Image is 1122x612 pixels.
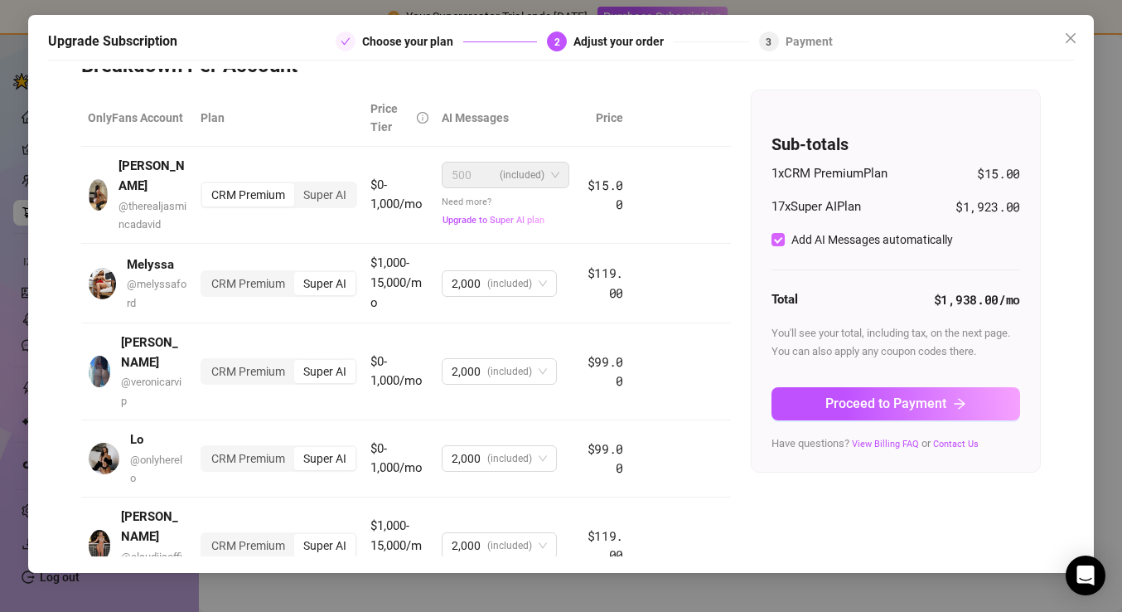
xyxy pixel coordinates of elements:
[121,335,178,370] strong: [PERSON_NAME]
[89,179,109,211] img: avatar.jpg
[294,272,355,295] div: Super AI
[370,255,422,309] span: $1,000-15,000/mo
[118,200,186,231] span: @ therealjasmincadavid
[201,358,357,385] div: segmented control
[452,359,481,384] span: 2,000
[370,102,398,134] span: Price Tier
[588,177,624,213] span: $15.00
[121,509,178,544] strong: [PERSON_NAME]
[202,272,294,295] div: CRM Premium
[588,440,624,477] span: $99.00
[452,271,481,296] span: 2,000
[487,533,532,558] span: (included)
[588,353,624,390] span: $99.00
[294,534,355,557] div: Super AI
[771,327,1010,357] span: You'll see your total, including tax, on the next page. You can also apply any coupon codes there.
[825,396,946,411] span: Proceed to Payment
[1057,32,1084,45] span: Close
[201,182,357,208] div: segmented control
[89,530,110,561] img: avatar.jpg
[202,534,294,557] div: CRM Premium
[573,32,674,51] div: Adjust your order
[771,387,1020,420] button: Proceed to Paymentarrow-right
[130,432,143,447] strong: Lo
[554,36,560,48] span: 2
[294,447,355,470] div: Super AI
[341,36,351,46] span: check
[89,268,116,299] img: avatar.jpg
[194,90,364,147] th: Plan
[130,454,182,484] span: @ onlyherelo
[201,445,357,472] div: segmented control
[771,164,887,184] span: 1 x CRM Premium Plan
[202,447,294,470] div: CRM Premium
[89,356,110,387] img: avatar.jpg
[953,397,966,410] span: arrow-right
[442,197,545,226] span: Need more?
[487,446,532,471] span: (included)
[771,133,1020,156] h4: Sub-totals
[1057,25,1084,51] button: Close
[201,270,357,297] div: segmented control
[118,158,185,193] strong: [PERSON_NAME]
[588,527,624,564] span: $119.00
[370,518,422,572] span: $1,000-15,000/mo
[127,257,174,272] strong: Melyssa
[487,271,532,296] span: (included)
[1064,32,1077,45] span: close
[933,439,979,449] a: Contact Us
[487,359,532,384] span: (included)
[576,90,630,147] th: Price
[121,376,181,406] span: @ veronicarvip
[1066,556,1105,595] div: Open Intercom Messenger
[362,32,463,51] div: Choose your plan
[201,532,357,559] div: segmented control
[452,163,472,187] span: 500
[81,90,194,147] th: OnlyFans Account
[588,265,624,301] span: $119.00
[771,197,861,217] span: 17 x Super AI Plan
[977,164,1020,184] span: $15.00
[435,90,575,147] th: AI Messages
[294,183,355,206] div: Super AI
[852,439,919,449] a: View Billing FAQ
[202,360,294,383] div: CRM Premium
[452,533,481,558] span: 2,000
[370,354,423,389] span: $0-1,000/mo
[417,112,428,124] span: info-circle
[500,163,544,187] span: (included)
[121,551,182,581] span: @ claudiiaofficial
[48,32,177,51] h5: Upgrade Subscription
[934,291,1020,308] strong: $1,938.00 /mo
[202,183,294,206] div: CRM Premium
[771,437,979,449] span: Have questions? or
[294,360,355,383] div: Super AI
[442,214,545,226] button: Upgrade to Super AI plan
[370,441,423,476] span: $0-1,000/mo
[370,177,423,212] span: $0-1,000/mo
[791,231,953,249] div: Add AI Messages automatically
[786,32,833,51] div: Payment
[452,446,481,471] span: 2,000
[443,215,544,226] span: Upgrade to Super AI plan
[771,292,798,307] strong: Total
[955,197,1020,217] span: $1,923.00
[766,36,771,48] span: 3
[127,278,186,308] span: @ melyssaford
[89,443,119,474] img: avatar.jpg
